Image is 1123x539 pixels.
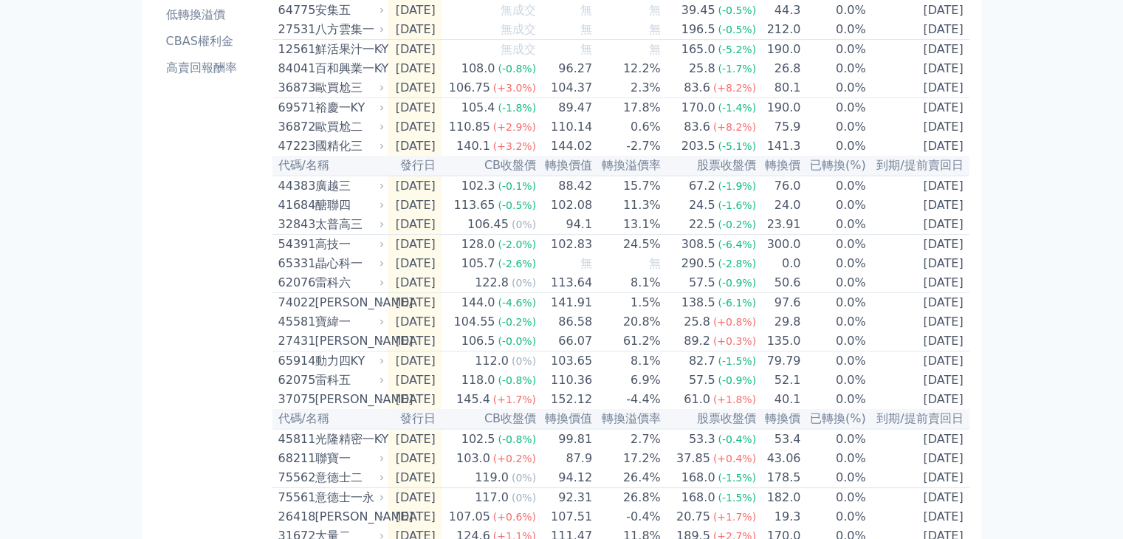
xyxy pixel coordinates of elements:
[315,79,382,97] div: 歐買尬三
[649,42,661,56] span: 無
[718,472,756,484] span: (-1.5%)
[388,98,442,118] td: [DATE]
[593,409,662,429] th: 轉換溢價率
[757,390,801,409] td: 40.1
[867,1,969,20] td: [DATE]
[757,468,801,488] td: 178.5
[867,293,969,313] td: [DATE]
[498,199,536,211] span: (-0.5%)
[315,118,382,136] div: 歐買尬二
[388,254,442,273] td: [DATE]
[801,235,866,255] td: 0.0%
[512,472,536,484] span: (0%)
[867,20,969,40] td: [DATE]
[686,274,718,292] div: 57.5
[801,332,866,351] td: 0.0%
[867,254,969,273] td: [DATE]
[679,236,718,253] div: 308.5
[160,59,267,77] li: 高賣回報酬率
[679,137,718,155] div: 203.5
[442,156,537,176] th: CB收盤價
[537,98,593,118] td: 89.47
[278,99,312,117] div: 69571
[580,256,592,270] span: 無
[388,20,442,40] td: [DATE]
[388,449,442,468] td: [DATE]
[453,137,493,155] div: 140.1
[388,312,442,332] td: [DATE]
[801,156,866,176] th: 已轉換(%)
[801,273,866,293] td: 0.0%
[757,351,801,371] td: 79.79
[315,352,382,370] div: 動力四KY
[801,20,866,40] td: 0.0%
[757,156,801,176] th: 轉換價
[681,332,713,350] div: 89.2
[160,6,267,24] li: 低轉換溢價
[867,468,969,488] td: [DATE]
[713,316,756,328] span: (+0.8%)
[315,274,382,292] div: 雷科六
[718,277,756,289] span: (-0.9%)
[278,118,312,136] div: 36872
[498,238,536,250] span: (-2.0%)
[464,216,512,233] div: 106.45
[459,60,498,78] div: 108.0
[278,274,312,292] div: 62076
[498,316,536,328] span: (-0.2%)
[278,236,312,253] div: 54391
[801,468,866,488] td: 0.0%
[537,488,593,508] td: 92.31
[537,156,593,176] th: 轉換價值
[686,177,718,195] div: 67.2
[679,469,718,487] div: 168.0
[718,24,756,35] span: (-0.5%)
[867,117,969,137] td: [DATE]
[278,371,312,389] div: 62075
[718,374,756,386] span: (-0.9%)
[713,121,756,133] span: (+8.2%)
[686,371,718,389] div: 57.5
[388,215,442,235] td: [DATE]
[501,3,536,17] span: 無成交
[757,196,801,215] td: 24.0
[388,371,442,390] td: [DATE]
[718,199,756,211] span: (-1.6%)
[718,4,756,16] span: (-0.5%)
[388,468,442,488] td: [DATE]
[593,312,662,332] td: 20.8%
[388,351,442,371] td: [DATE]
[679,99,718,117] div: 170.0
[388,196,442,215] td: [DATE]
[450,196,498,214] div: 113.65
[867,351,969,371] td: [DATE]
[679,21,718,38] div: 196.5
[160,32,267,50] li: CBAS權利金
[388,78,442,98] td: [DATE]
[278,177,312,195] div: 44383
[278,1,312,19] div: 64775
[649,3,661,17] span: 無
[278,352,312,370] div: 65914
[537,312,593,332] td: 86.58
[459,430,498,448] div: 102.5
[388,117,442,137] td: [DATE]
[315,450,382,467] div: 聯寶一
[278,391,312,408] div: 37075
[713,335,756,347] span: (+0.3%)
[459,332,498,350] div: 106.5
[537,293,593,313] td: 141.91
[459,236,498,253] div: 128.0
[673,450,713,467] div: 37.85
[593,215,662,235] td: 13.1%
[757,409,801,429] th: 轉換價
[498,180,536,192] span: (-0.1%)
[867,137,969,156] td: [DATE]
[757,98,801,118] td: 190.0
[278,137,312,155] div: 47223
[388,390,442,409] td: [DATE]
[686,60,718,78] div: 25.8
[315,137,382,155] div: 國精化三
[315,313,382,331] div: 寶緯一
[867,390,969,409] td: [DATE]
